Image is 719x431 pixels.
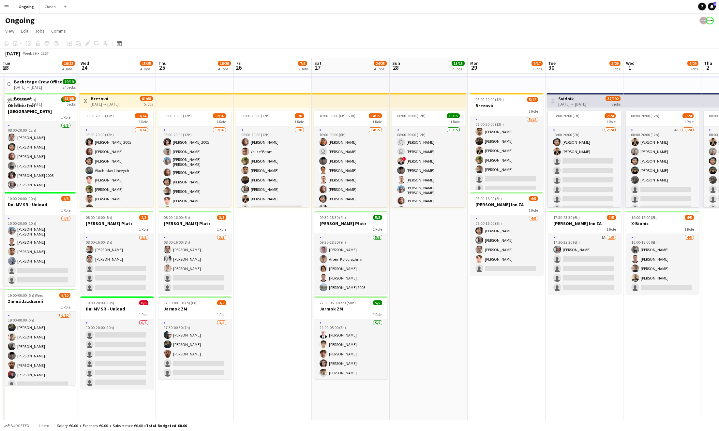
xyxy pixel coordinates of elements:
app-job-card: 18:00-00:00 (6h) (Sun)14/151 Role14/1518:00-00:00 (6h)[PERSON_NAME] [PERSON_NAME][PERSON_NAME][PE... [314,111,387,207]
span: 08:00-16:00 (8h) [164,215,190,220]
span: Tue [548,60,556,66]
app-job-card: 19:00-00:00 (5h) (Wed)6/10Zimná Jazdiareň1 Role6/1019:00-00:00 (5h)[PERSON_NAME][PERSON_NAME][PER... [3,289,76,385]
span: Edit [21,28,28,34]
span: 5/5 [373,215,382,220]
app-job-card: 08:00-20:00 (12h)6/6Oktoberfest [GEOGRAPHIC_DATA]1 Role6/608:00-20:00 (12h)[PERSON_NAME][PERSON_N... [3,93,76,190]
button: Ongoing [13,0,39,13]
span: 1 Role [217,312,226,317]
span: 27 [313,64,322,71]
h3: Svidník [558,96,586,102]
h3: Oktoberfest [GEOGRAPHIC_DATA] [3,103,76,114]
app-job-card: 10:00-18:00 (8h)4/5X-Bionic1 Role4/510:00-18:00 (8h)[PERSON_NAME][PERSON_NAME][PERSON_NAME][PERSO... [626,211,699,294]
span: 1 Role [61,208,70,213]
span: Total Budgeted €0.00 [146,423,187,428]
span: 19/19 [63,79,76,84]
span: 08:00-20:00 (12h) [397,113,426,118]
span: 14/15 [369,113,382,118]
span: 1 Role [684,119,694,124]
span: 4/5 [529,196,538,201]
div: 5 jobs [144,101,153,107]
span: Sun [392,60,400,66]
app-job-card: 10:00-20:00 (10h)0/6Dni MV SR - Unload1 Role0/610:00-20:00 (10h) [81,296,154,389]
span: 2/24 [605,113,616,118]
span: Tue [3,60,10,66]
app-job-card: 08:00-20:00 (12h)12/161 Role12/1608:00-20:00 (12h)[PERSON_NAME] 2005[PERSON_NAME][PERSON_NAME] [P... [158,111,231,207]
span: 10:00-20:00 (10h) [86,300,114,305]
app-card-role: 2/508:00-16:00 (8h)[PERSON_NAME][PERSON_NAME] [81,234,154,294]
h3: Brezová [470,103,543,108]
h3: Backstage Crew Office [14,79,62,85]
span: 13/14 [135,113,148,118]
span: 08:00-16:00 (8h) [86,215,112,220]
span: 08:00-20:00 (12h) [85,113,114,118]
app-job-card: 08:00-20:00 (12h)7/81 Role7/808:00-20:00 (12h)[PERSON_NAME]Youcef Bitam[PERSON_NAME][PERSON_NAME]... [236,111,309,207]
app-card-role: 3/517:30-00:30 (7h)[PERSON_NAME][PERSON_NAME][PERSON_NAME] [158,319,232,379]
app-card-role: 0/610:00-20:00 (10h) [81,319,154,389]
div: Salary €0.00 + Expenses €0.00 + Subsistence €0.00 = [57,423,187,428]
span: 1 Role [529,109,538,114]
span: 22:00-05:00 (7h) (Sun) [320,300,356,305]
div: 4 Jobs [374,66,386,71]
span: 26 [235,64,242,71]
span: 1 Role [139,312,148,317]
span: 1 [625,64,635,71]
h3: Dni MV SR - Unload [3,202,76,208]
h1: Ongoing [5,16,35,25]
h3: [PERSON_NAME] Inn ZA [470,202,543,208]
div: 09:30-18:30 (9h)5/5[PERSON_NAME] Platz1 Role5/509:30-18:30 (9h)[PERSON_NAME]Artem Kolodiazhnyi[PE... [314,211,387,294]
span: 1 Role [61,305,70,309]
span: 1 item [36,423,52,428]
span: 2/5 [139,215,148,220]
app-card-role: 14/1518:00-00:00 (6h)[PERSON_NAME] [PERSON_NAME][PERSON_NAME][PERSON_NAME][PERSON_NAME][PERSON_NA... [314,126,387,290]
a: Edit [18,27,31,35]
app-card-role: 41I5/2408:00-20:00 (12h)[PERSON_NAME][PERSON_NAME][PERSON_NAME][PERSON_NAME][PERSON_NAME] [626,126,699,366]
app-user-avatar: Backstage Crew [706,17,714,24]
button: Closed [39,0,61,13]
h3: Jarmok ZM [158,306,232,312]
div: 13:00-20:00 (7h)2/241 Role1I2/2413:00-20:00 (7h)[PERSON_NAME][PERSON_NAME] [548,111,621,207]
app-card-role: 15/1508:00-20:00 (12h) [PERSON_NAME] [PERSON_NAME]![PERSON_NAME][PERSON_NAME][PERSON_NAME][PERSON... [392,126,465,290]
span: 1 Role [373,312,382,317]
div: 17:30-00:30 (7h) (Fri)3/5Jarmok ZM1 Role3/517:30-00:30 (7h)[PERSON_NAME][PERSON_NAME][PERSON_NAME] [158,296,232,379]
span: Fri [236,60,242,66]
app-job-card: 08:00-16:00 (8h)3/5[PERSON_NAME] Platz1 Role3/508:00-16:00 (8h)[PERSON_NAME][PERSON_NAME][PERSON_... [158,211,232,294]
span: 6/10 [59,293,70,298]
span: 15/15 [452,61,465,66]
h3: Jarmok ZM [314,306,387,312]
h3: [PERSON_NAME] Platz [158,221,232,226]
app-job-card: 08:00-20:00 (12h)5/12Brezová1 Role5/1208:00-20:00 (12h)[PERSON_NAME][PERSON_NAME][PERSON_NAME][PE... [470,93,543,190]
span: 1 Role [217,227,226,232]
span: 16/22 [62,61,75,66]
span: 37/192 [606,96,621,101]
h3: Zimná Jazdiareň [3,298,76,304]
span: Wed [81,60,89,66]
div: CEST [40,51,49,56]
span: 10:00-18:00 (8h) [631,215,658,220]
span: 08:00-20:00 (12h) [631,113,659,118]
app-card-role: 6/1019:00-00:00 (5h)[PERSON_NAME][PERSON_NAME][PERSON_NAME][PERSON_NAME][PERSON_NAME][PERSON_NAME] [3,312,76,419]
div: 10:00-20:00 (10h)4/6Dni MV SR - Unload1 Role4/610:00-20:00 (10h)[PERSON_NAME] [PERSON_NAME][PERSO... [3,192,76,286]
h3: [PERSON_NAME] Platz [314,221,387,226]
div: 4 Jobs [140,66,153,71]
app-card-role: 4/510:00-18:00 (8h)[PERSON_NAME][PERSON_NAME][PERSON_NAME][PERSON_NAME] [626,234,699,294]
span: 18/26 [218,61,231,66]
span: 9/17 [532,61,543,66]
span: 5/12 [527,97,538,102]
a: View [3,27,17,35]
span: Wed [626,60,635,66]
span: 17:30-23:30 (6h) [553,215,580,220]
span: 17:30-00:30 (7h) (Fri) [164,300,198,305]
span: 1 Role [139,119,148,124]
span: 08:00-20:00 (12h) [475,97,504,102]
span: Sat [314,60,322,66]
div: 08:00-20:00 (12h)5/241 Role41I5/2408:00-20:00 (12h)[PERSON_NAME][PERSON_NAME][PERSON_NAME][PERSON... [626,111,699,207]
span: 28 [391,64,400,71]
div: 5 jobs [67,101,76,107]
div: 08:00-16:00 (8h)2/5[PERSON_NAME] Platz1 Role2/508:00-16:00 (8h)[PERSON_NAME][PERSON_NAME] [81,211,154,294]
span: 13:00-20:00 (7h) [553,113,579,118]
span: 15/25 [140,61,153,66]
